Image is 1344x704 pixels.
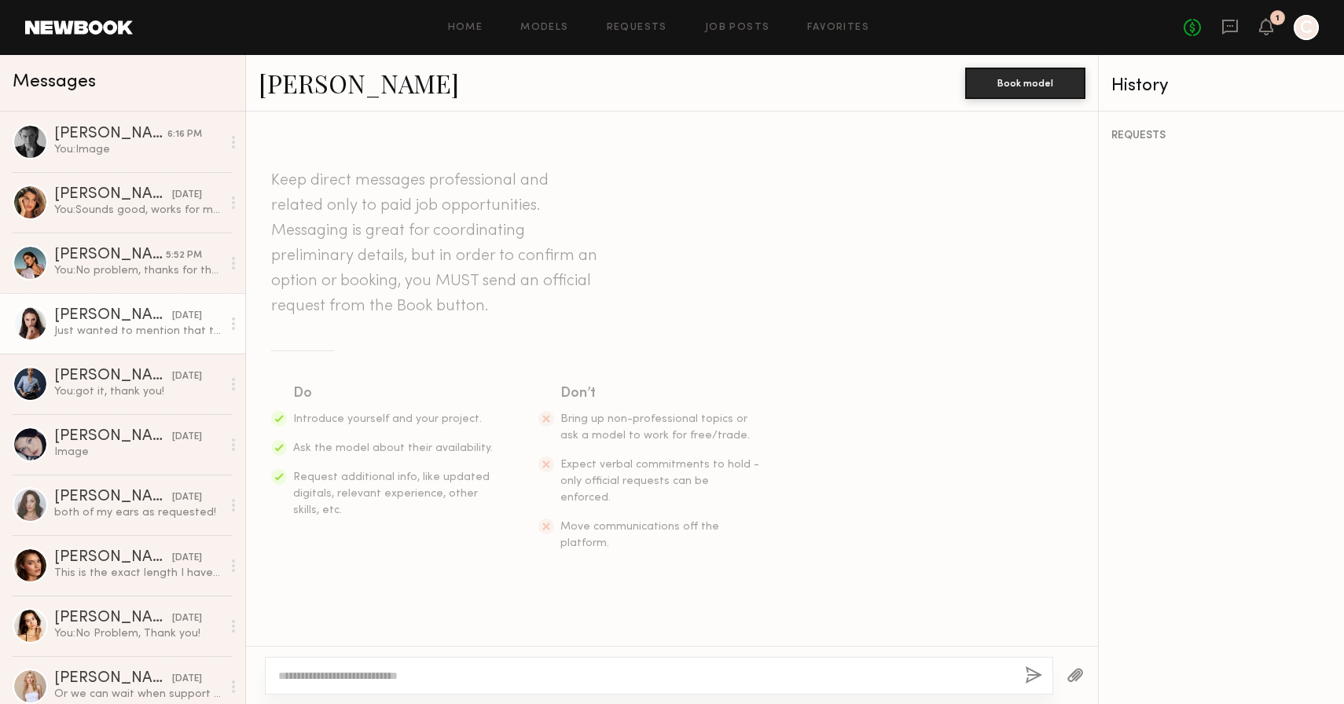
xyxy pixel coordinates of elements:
span: Expect verbal commitments to hold - only official requests can be enforced. [560,460,759,503]
div: both of my ears as requested! [54,505,222,520]
div: 6:16 PM [167,127,202,142]
span: Introduce yourself and your project. [293,414,482,424]
div: [DATE] [172,369,202,384]
a: Favorites [807,23,869,33]
div: You: got it, thank you! [54,384,222,399]
div: You: Image [54,142,222,157]
a: Job Posts [705,23,770,33]
div: [PERSON_NAME] [54,368,172,384]
div: Don’t [560,383,762,405]
span: Ask the model about their availability. [293,443,493,453]
button: Book model [965,68,1085,99]
div: [PERSON_NAME] [54,247,166,263]
div: [DATE] [172,430,202,445]
div: REQUESTS [1111,130,1331,141]
div: [DATE] [172,551,202,566]
div: 5:52 PM [166,248,202,263]
div: [DATE] [172,611,202,626]
span: Messages [13,73,96,91]
div: [PERSON_NAME] [54,489,172,505]
div: You: No Problem, Thank you! [54,626,222,641]
span: Request additional info, like updated digitals, relevant experience, other skills, etc. [293,472,490,515]
div: Do [293,383,494,405]
div: [DATE] [172,490,202,505]
a: Home [448,23,483,33]
div: History [1111,77,1331,95]
span: Bring up non-professional topics or ask a model to work for free/trade. [560,414,750,441]
div: [PERSON_NAME] [54,126,167,142]
div: [DATE] [172,309,202,324]
div: Image [54,445,222,460]
div: Or we can wait when support team responds Sorry [54,687,222,702]
div: This is the exact length I have right now. [54,566,222,581]
a: Book model [965,75,1085,89]
div: [PERSON_NAME] [54,308,172,324]
a: C [1294,15,1319,40]
div: [PERSON_NAME] [54,429,172,445]
div: [DATE] [172,672,202,687]
div: [PERSON_NAME] [54,610,172,626]
div: Just wanted to mention that the waves are quite big right now, and it’s also pretty cold at the b... [54,324,222,339]
header: Keep direct messages professional and related only to paid job opportunities. Messaging is great ... [271,168,601,319]
div: You: No problem, thanks for the reply! Yes, we already booked someone, but would love to keep you... [54,263,222,278]
a: Requests [607,23,667,33]
div: 1 [1276,14,1280,23]
div: [DATE] [172,188,202,203]
div: You: Sounds good, works for me. Let me finalize the details with my videographer and get back to ... [54,203,222,218]
div: [PERSON_NAME] [54,550,172,566]
div: [PERSON_NAME] [54,187,172,203]
a: Models [520,23,568,33]
div: [PERSON_NAME] [54,671,172,687]
a: [PERSON_NAME] [259,66,459,100]
span: Move communications off the platform. [560,522,719,548]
